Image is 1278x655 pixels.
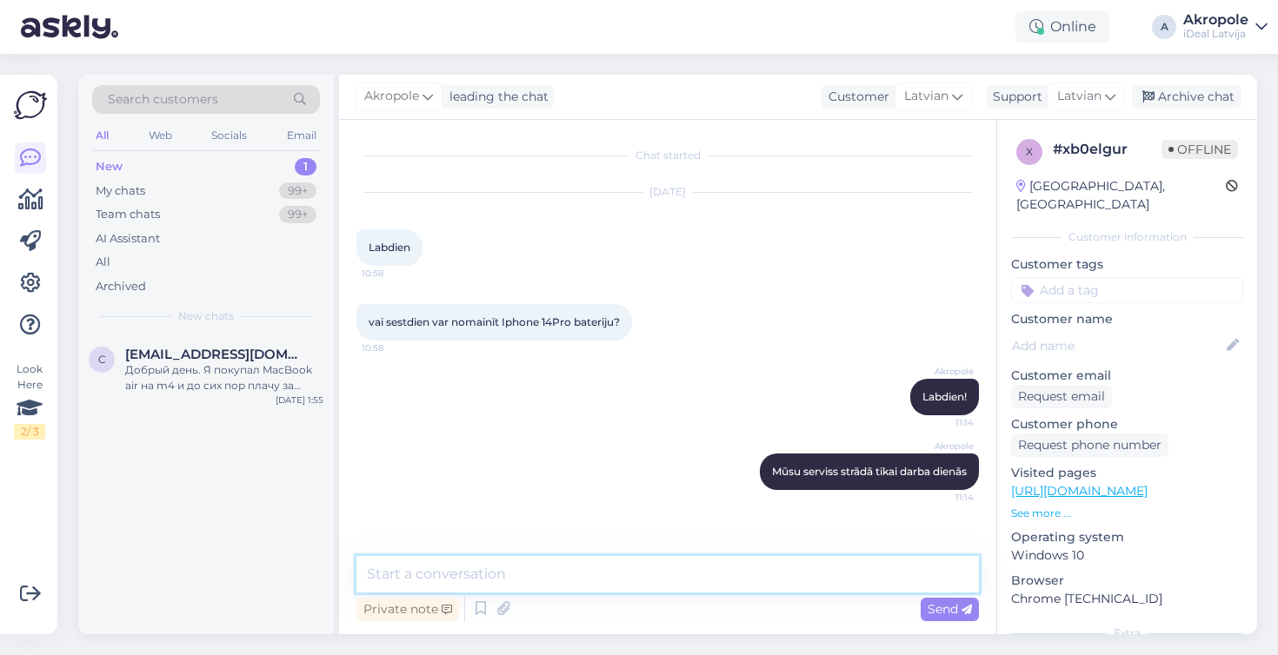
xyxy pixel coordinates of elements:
div: Private note [356,598,459,621]
div: [DATE] [356,184,979,200]
div: Request email [1011,385,1112,408]
div: New [96,158,123,175]
div: iDeal Latvija [1183,27,1248,41]
span: Search customers [108,90,218,109]
div: AI Assistant [96,230,160,248]
span: New chats [178,308,234,324]
div: [DATE] 1:55 [276,394,323,407]
p: Windows 10 [1011,546,1243,565]
span: 10:58 [362,341,427,354]
a: [URL][DOMAIN_NAME] [1011,483,1148,499]
span: 10:58 [362,267,427,280]
div: Look Here [14,361,45,440]
span: cs.mixep@gmail.com [125,347,306,362]
span: 11:14 [909,416,974,429]
span: Latvian [904,87,949,106]
p: See more ... [1011,506,1243,521]
span: c [98,353,106,366]
div: 1 [295,158,316,175]
p: Customer tags [1011,255,1243,274]
input: Add a tag [1011,277,1243,303]
span: vai sestdien var nomainīt Iphone 14Pro bateriju? [369,315,620,328]
div: Archived [96,278,146,295]
div: All [92,124,112,147]
div: 99+ [279,182,316,200]
a: AkropoleiDeal Latvija [1183,13,1268,41]
div: Online [1015,11,1110,43]
div: Archive chat [1132,85,1241,109]
input: Add name [1012,336,1223,355]
div: Socials [208,124,250,147]
div: [GEOGRAPHIC_DATA], [GEOGRAPHIC_DATA] [1016,177,1226,214]
p: Visited pages [1011,464,1243,482]
div: Customer [822,88,889,106]
div: Web [145,124,176,147]
span: x [1026,145,1033,158]
div: Extra [1011,625,1243,641]
div: # xb0elgur [1053,139,1162,160]
div: Team chats [96,206,160,223]
span: Send [928,601,972,617]
span: 11:14 [909,491,974,504]
span: Mūsu serviss strādā tikai darba dienās [772,465,967,478]
div: Request phone number [1011,433,1168,457]
div: Email [283,124,320,147]
span: Akropole [364,87,419,106]
p: Operating system [1011,528,1243,546]
p: Customer name [1011,310,1243,328]
p: Customer phone [1011,415,1243,433]
div: A [1152,15,1176,39]
span: Labdien [369,241,410,254]
div: All [96,254,110,271]
p: Chrome [TECHNICAL_ID] [1011,590,1243,608]
div: Support [986,88,1042,106]
div: Chat started [356,148,979,163]
span: Akropole [909,365,974,378]
span: Akropole [909,440,974,453]
div: My chats [96,182,145,200]
div: 2 / 3 [14,424,45,440]
img: Askly Logo [14,89,47,122]
span: Offline [1162,140,1238,159]
p: Customer email [1011,367,1243,385]
div: Customer information [1011,229,1243,245]
div: Добрый день. Я покупал MacBook air на m4 и до сих пор плачу за страховку устройства. Сегодня заме... [125,362,323,394]
div: 99+ [279,206,316,223]
span: Labdien! [922,390,967,403]
span: Latvian [1057,87,1102,106]
p: Browser [1011,572,1243,590]
div: Akropole [1183,13,1248,27]
div: leading the chat [443,88,549,106]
